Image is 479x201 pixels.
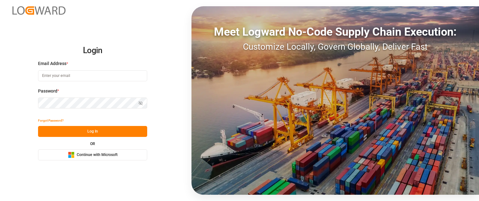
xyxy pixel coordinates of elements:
[77,152,118,158] span: Continue with Microsoft
[38,88,57,94] span: Password
[12,6,65,15] img: Logward_new_orange.png
[38,60,66,67] span: Email Address
[38,115,64,126] button: Forgot Password?
[90,142,95,146] small: OR
[38,126,147,137] button: Log In
[38,149,147,160] button: Continue with Microsoft
[38,70,147,81] input: Enter your email
[191,23,479,40] div: Meet Logward No-Code Supply Chain Execution:
[191,40,479,53] div: Customize Locally, Govern Globally, Deliver Fast
[38,41,147,61] h2: Login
